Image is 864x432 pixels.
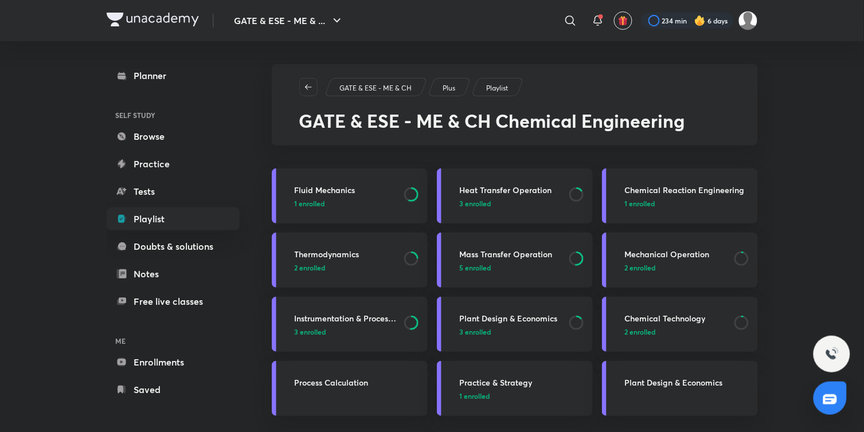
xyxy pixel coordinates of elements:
[694,15,706,26] img: streak
[625,327,656,337] span: 2 enrolled
[295,248,397,260] h3: Thermodynamics
[107,105,240,125] h6: SELF STUDY
[228,9,351,32] button: GATE & ESE - ME & ...
[437,297,593,352] a: Plant Design & Economics3 enrolled
[107,207,240,230] a: Playlist
[602,233,758,288] a: Mechanical Operation2 enrolled
[460,198,491,209] span: 3 enrolled
[486,83,508,93] p: Playlist
[337,83,413,93] a: GATE & ESE - ME & CH
[625,312,728,324] h3: Chemical Technology
[625,248,728,260] h3: Mechanical Operation
[437,361,593,416] a: Practice & Strategy1 enrolled
[107,125,240,148] a: Browse
[440,83,457,93] a: Plus
[107,64,240,87] a: Planner
[107,331,240,351] h6: ME
[625,184,751,196] h3: Chemical Reaction Engineering
[625,262,656,273] span: 2 enrolled
[825,347,839,361] img: ttu
[602,297,758,352] a: Chemical Technology2 enrolled
[107,13,199,29] a: Company Logo
[443,83,455,93] p: Plus
[107,351,240,374] a: Enrollments
[602,168,758,223] a: Chemical Reaction Engineering1 enrolled
[484,83,510,93] a: Playlist
[460,327,491,337] span: 3 enrolled
[460,184,562,196] h3: Heat Transfer Operation
[602,361,758,416] a: Plant Design & Economics
[295,376,421,388] h3: Process Calculation
[295,327,326,337] span: 3 enrolled
[625,198,655,209] span: 1 enrolled
[460,312,562,324] h3: Plant Design & Economics
[107,13,199,26] img: Company Logo
[107,180,240,203] a: Tests
[618,15,628,26] img: avatar
[738,11,758,30] img: Sujay Saha
[460,248,562,260] h3: Mass Transfer Operation
[107,262,240,285] a: Notes
[437,233,593,288] a: Mass Transfer Operation5 enrolled
[107,290,240,313] a: Free live classes
[299,108,685,133] span: GATE & ESE - ME & CH Chemical Engineering
[272,168,428,223] a: Fluid Mechanics1 enrolled
[295,184,397,196] h3: Fluid Mechanics
[107,235,240,258] a: Doubts & solutions
[625,376,751,388] h3: Plant Design & Economics
[295,198,325,209] span: 1 enrolled
[339,83,412,93] p: GATE & ESE - ME & CH
[272,297,428,352] a: Instrumentation & Process Control3 enrolled
[460,391,490,401] span: 1 enrolled
[460,262,491,273] span: 5 enrolled
[437,168,593,223] a: Heat Transfer Operation3 enrolled
[460,376,586,388] h3: Practice & Strategy
[295,312,397,324] h3: Instrumentation & Process Control
[272,233,428,288] a: Thermodynamics2 enrolled
[107,378,240,401] a: Saved
[614,11,632,30] button: avatar
[295,262,326,273] span: 2 enrolled
[272,361,428,416] a: Process Calculation
[107,152,240,175] a: Practice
